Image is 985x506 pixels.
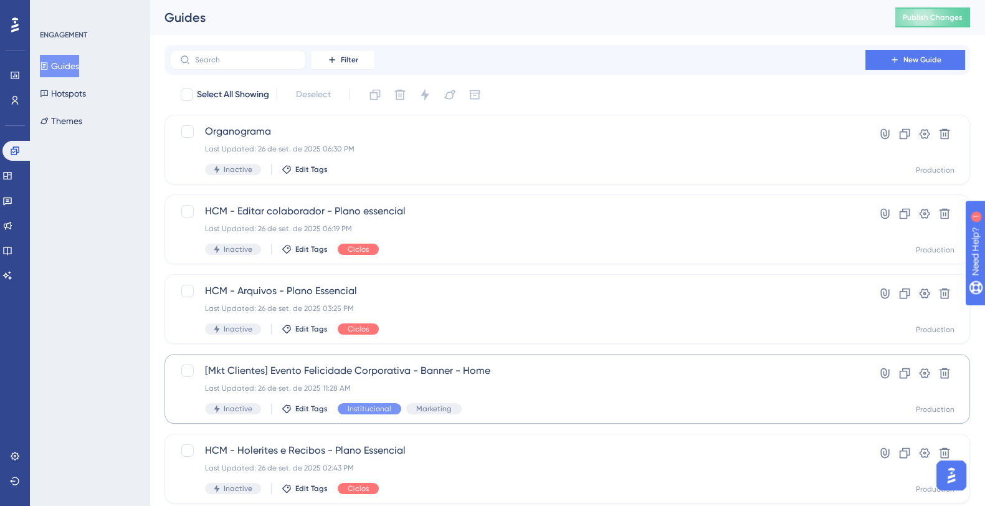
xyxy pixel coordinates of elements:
[348,404,391,414] span: Institucional
[197,87,269,102] span: Select All Showing
[224,324,252,334] span: Inactive
[224,404,252,414] span: Inactive
[895,7,970,27] button: Publish Changes
[916,245,954,255] div: Production
[205,463,830,473] div: Last Updated: 26 de set. de 2025 02:43 PM
[205,144,830,154] div: Last Updated: 26 de set. de 2025 06:30 PM
[295,244,328,254] span: Edit Tags
[205,363,830,378] span: [Mkt Clientes] Evento Felicidade Corporativa - Banner - Home
[282,165,328,174] button: Edit Tags
[933,457,970,494] iframe: UserGuiding AI Assistant Launcher
[282,484,328,494] button: Edit Tags
[40,55,79,77] button: Guides
[916,484,954,494] div: Production
[916,404,954,414] div: Production
[916,165,954,175] div: Production
[205,124,830,139] span: Organograma
[295,324,328,334] span: Edit Tags
[348,484,369,494] span: Ciclos
[312,50,374,70] button: Filter
[416,404,452,414] span: Marketing
[348,244,369,254] span: Ciclos
[865,50,965,70] button: New Guide
[224,165,252,174] span: Inactive
[205,284,830,298] span: HCM - Arquivos - Plano Essencial
[348,324,369,334] span: Ciclos
[205,443,830,458] span: HCM - Holerites e Recibos - Plano Essencial
[40,82,86,105] button: Hotspots
[205,204,830,219] span: HCM - Editar colaborador - Plano essencial
[40,30,87,40] div: ENGAGEMENT
[285,84,342,106] button: Deselect
[205,383,830,393] div: Last Updated: 26 de set. de 2025 11:28 AM
[295,484,328,494] span: Edit Tags
[224,484,252,494] span: Inactive
[295,165,328,174] span: Edit Tags
[40,110,82,132] button: Themes
[205,303,830,313] div: Last Updated: 26 de set. de 2025 03:25 PM
[164,9,864,26] div: Guides
[296,87,331,102] span: Deselect
[195,55,296,64] input: Search
[224,244,252,254] span: Inactive
[282,324,328,334] button: Edit Tags
[205,224,830,234] div: Last Updated: 26 de set. de 2025 06:19 PM
[282,404,328,414] button: Edit Tags
[295,404,328,414] span: Edit Tags
[903,55,941,65] span: New Guide
[282,244,328,254] button: Edit Tags
[87,6,90,16] div: 1
[29,3,78,18] span: Need Help?
[903,12,963,22] span: Publish Changes
[341,55,358,65] span: Filter
[916,325,954,335] div: Production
